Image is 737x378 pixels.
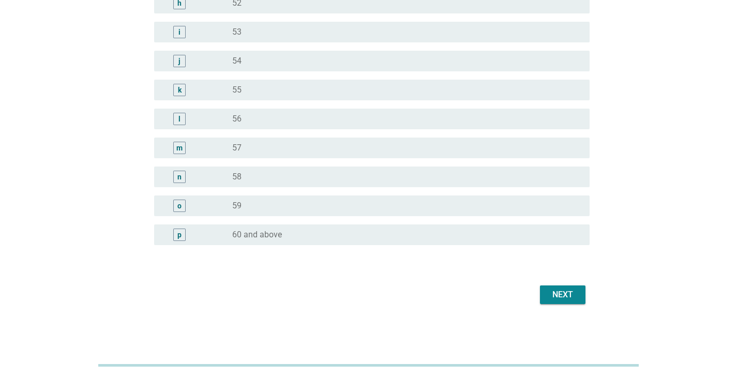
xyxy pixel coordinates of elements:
label: 56 [232,114,242,124]
label: 57 [232,143,242,153]
div: o [177,200,182,211]
div: l [178,113,181,124]
div: m [176,142,183,153]
div: p [177,229,182,240]
div: Next [548,289,577,301]
button: Next [540,285,585,304]
label: 60 and above [232,230,282,240]
label: 55 [232,85,242,95]
div: k [178,84,182,95]
label: 54 [232,56,242,66]
div: j [178,55,181,66]
div: i [178,26,181,37]
div: n [177,171,182,182]
label: 58 [232,172,242,182]
label: 59 [232,201,242,211]
label: 53 [232,27,242,37]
